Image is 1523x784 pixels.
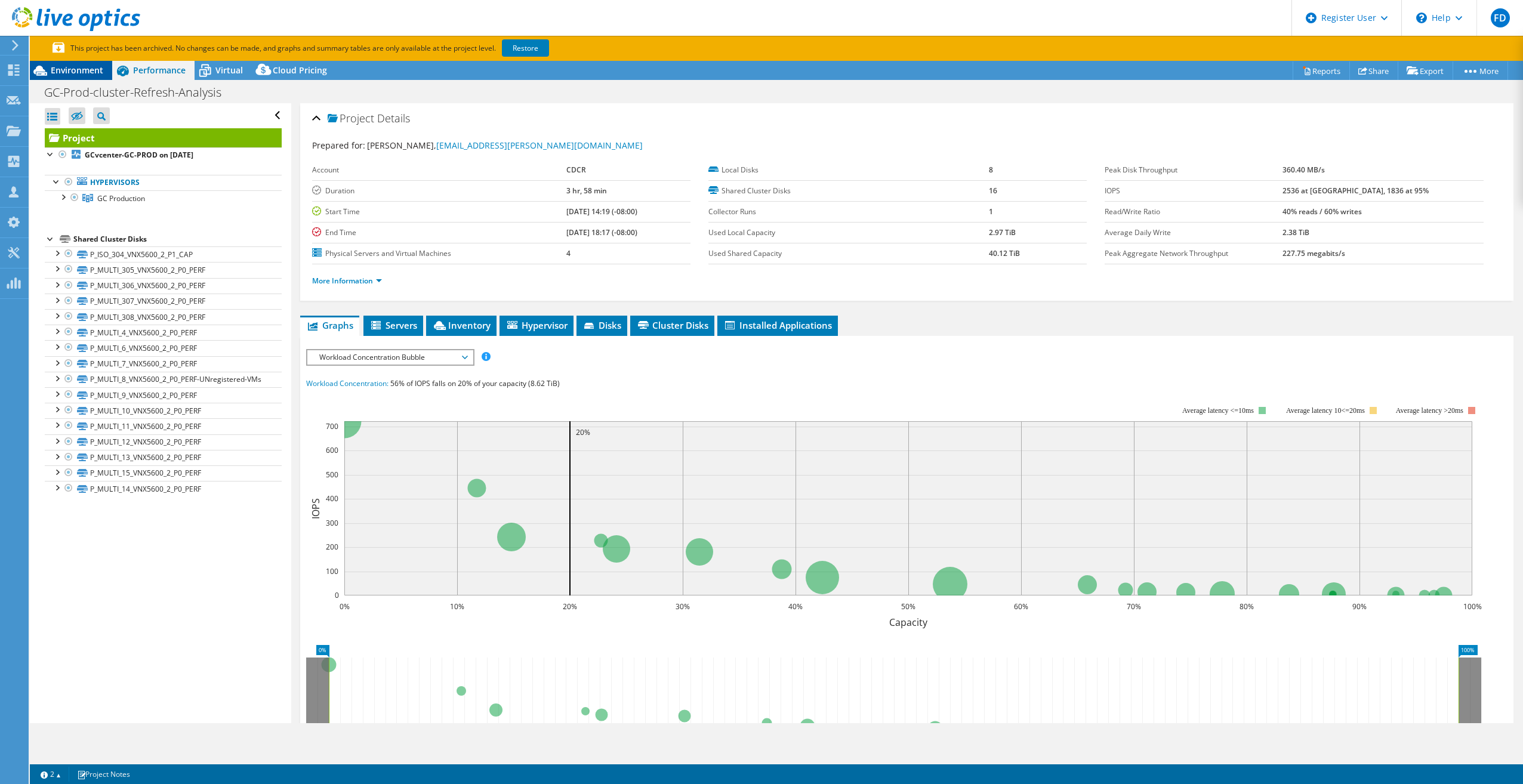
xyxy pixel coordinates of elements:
label: Average Daily Write [1105,227,1282,239]
span: Graphs [306,319,353,331]
text: 100% [1463,601,1481,612]
span: Details [377,111,410,125]
text: 300 [326,518,338,528]
span: Performance [133,64,186,76]
text: 20% [576,427,590,437]
span: Workload Concentration: [306,378,389,388]
a: P_MULTI_11_VNX5600_2_P0_PERF [45,418,282,434]
text: 60% [1014,601,1028,612]
a: P_MULTI_4_VNX5600_2_P0_PERF [45,325,282,340]
span: 56% of IOPS falls on 20% of your capacity (8.62 TiB) [390,378,560,388]
label: Start Time [312,206,566,218]
text: 80% [1240,601,1254,612]
a: P_MULTI_307_VNX5600_2_P0_PERF [45,294,282,309]
a: [EMAIL_ADDRESS][PERSON_NAME][DOMAIN_NAME] [436,140,643,151]
a: 2 [32,767,69,782]
a: Project Notes [69,767,138,782]
a: P_MULTI_13_VNX5600_2_P0_PERF [45,450,282,465]
label: IOPS [1105,185,1282,197]
text: 50% [901,601,915,612]
a: More [1453,61,1508,80]
b: 2.38 TiB [1282,227,1309,237]
b: GCvcenter-GC-PROD on [DATE] [85,150,193,160]
span: Project [328,113,374,125]
span: Inventory [432,319,491,331]
label: Collector Runs [708,206,988,218]
span: GC Production [97,193,145,203]
label: Used Shared Capacity [708,248,988,260]
label: Peak Aggregate Network Throughput [1105,248,1282,260]
text: Average latency >20ms [1396,406,1463,415]
a: Export [1398,61,1453,80]
text: 100 [326,566,338,576]
a: P_MULTI_7_VNX5600_2_P0_PERF [45,356,282,372]
a: Hypervisors [45,175,282,190]
a: P_MULTI_10_VNX5600_2_P0_PERF [45,403,282,418]
a: GC Production [45,190,282,206]
text: 0% [339,601,349,612]
label: Read/Write Ratio [1105,206,1282,218]
h1: GC-Prod-cluster-Refresh-Analysis [39,86,240,99]
label: Used Local Capacity [708,227,988,239]
label: End Time [312,227,566,239]
a: P_MULTI_12_VNX5600_2_P0_PERF [45,434,282,450]
a: P_MULTI_15_VNX5600_2_P0_PERF [45,465,282,481]
text: 20% [563,601,577,612]
text: IOPS [309,498,322,518]
b: 16 [989,186,997,196]
svg: \n [1416,13,1427,23]
tspan: Average latency <=10ms [1182,406,1254,415]
b: 40% reads / 60% writes [1282,206,1362,217]
b: 2536 at [GEOGRAPHIC_DATA], 1836 at 95% [1282,186,1429,196]
a: Restore [502,39,549,57]
a: P_MULTI_9_VNX5600_2_P0_PERF [45,387,282,403]
span: Hypervisor [505,319,568,331]
a: P_MULTI_305_VNX5600_2_P0_PERF [45,262,282,277]
a: P_ISO_304_VNX5600_2_P1_CAP [45,246,282,262]
p: This project has been archived. No changes can be made, and graphs and summary tables are only av... [53,42,637,55]
text: Capacity [889,616,928,629]
b: [DATE] 14:19 (-08:00) [566,206,637,217]
text: 10% [450,601,464,612]
span: Virtual [215,64,243,76]
span: Cloud Pricing [273,64,327,76]
label: Peak Disk Throughput [1105,164,1282,176]
text: 200 [326,542,338,552]
text: 500 [326,470,338,480]
text: 30% [676,601,690,612]
a: Share [1349,61,1398,80]
b: 40.12 TiB [989,248,1020,258]
text: 700 [326,421,338,431]
span: Installed Applications [723,319,832,331]
span: Environment [51,64,103,76]
a: Project [45,128,282,147]
span: [PERSON_NAME], [367,140,643,151]
b: 8 [989,165,993,175]
tspan: Average latency 10<=20ms [1286,406,1365,415]
b: 4 [566,248,571,258]
text: 400 [326,493,338,504]
text: 0 [335,590,339,600]
a: P_MULTI_306_VNX5600_2_P0_PERF [45,278,282,294]
b: [DATE] 18:17 (-08:00) [566,227,637,237]
span: FD [1491,8,1510,27]
b: 360.40 MB/s [1282,165,1325,175]
label: Shared Cluster Disks [708,185,988,197]
text: 600 [326,445,338,455]
a: Reports [1293,61,1350,80]
label: Prepared for: [312,140,365,151]
span: Cluster Disks [636,319,708,331]
div: Shared Cluster Disks [73,232,282,246]
label: Duration [312,185,566,197]
b: 3 hr, 58 min [566,186,607,196]
b: 2.97 TiB [989,227,1016,237]
label: Physical Servers and Virtual Machines [312,248,566,260]
a: P_MULTI_6_VNX5600_2_P0_PERF [45,340,282,356]
b: CDCR [566,165,586,175]
b: 227.75 megabits/s [1282,248,1345,258]
span: Disks [582,319,621,331]
span: Workload Concentration Bubble [313,350,467,365]
a: P_MULTI_8_VNX5600_2_P0_PERF-UNregistered-VMs [45,372,282,387]
label: Local Disks [708,164,988,176]
text: 90% [1352,601,1367,612]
